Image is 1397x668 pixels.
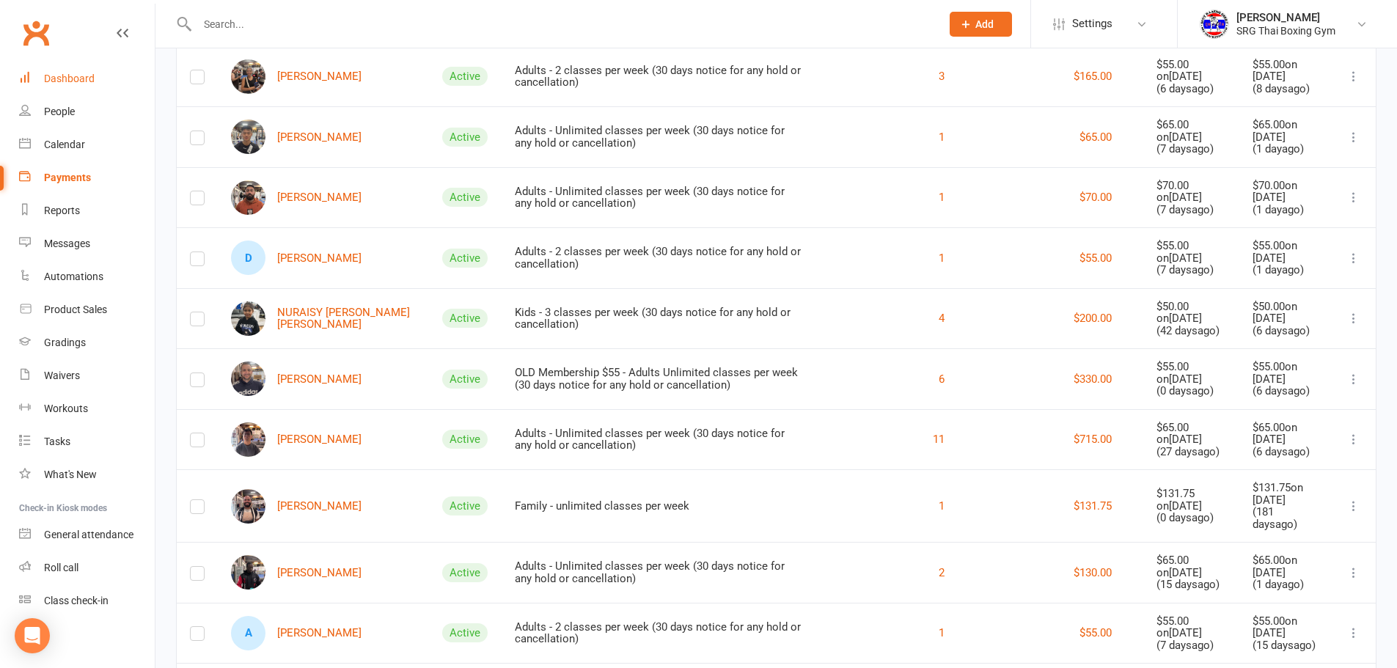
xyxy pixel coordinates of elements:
[515,621,804,645] div: Adults - 2 classes per week (30 days notice for any hold or cancellation)
[44,238,90,249] div: Messages
[1074,309,1112,327] button: $200.00
[193,14,931,34] input: Search...
[231,616,362,650] a: A[PERSON_NAME]
[231,489,362,524] a: Joshua Nolan[PERSON_NAME]
[1253,59,1319,83] div: $55.00 on [DATE]
[1253,83,1319,95] div: ( 8 days ago)
[44,337,86,348] div: Gradings
[939,67,945,85] button: 3
[44,73,95,84] div: Dashboard
[1156,615,1226,639] div: $55.00 on [DATE]
[231,616,265,650] div: Andrew Papandrew
[19,518,155,551] a: General attendance kiosk mode
[1079,624,1112,642] button: $55.00
[1156,512,1226,524] div: ( 0 days ago)
[1079,128,1112,146] button: $65.00
[19,62,155,95] a: Dashboard
[44,304,107,315] div: Product Sales
[19,425,155,458] a: Tasks
[939,624,945,642] button: 1
[442,188,488,207] div: Active
[939,370,945,388] button: 6
[19,260,155,293] a: Automations
[44,436,70,447] div: Tasks
[19,551,155,584] a: Roll call
[1074,497,1112,515] button: $131.75
[1200,10,1229,39] img: thumb_image1718682644.png
[1156,119,1226,143] div: $65.00 on [DATE]
[975,18,994,30] span: Add
[1253,301,1319,325] div: $50.00 on [DATE]
[19,293,155,326] a: Product Sales
[231,301,416,336] a: NURAISY ZAHRA Muhamad rahmatNURAISY [PERSON_NAME] [PERSON_NAME]
[44,271,103,282] div: Automations
[44,106,75,117] div: People
[231,180,362,215] a: Fernando Martinez[PERSON_NAME]
[1253,204,1319,216] div: ( 1 day ago)
[1253,325,1319,337] div: ( 6 days ago)
[515,367,804,391] div: OLD Membership $55 - Adults Unlimited classes per week (30 days notice for any hold or cancellation)
[44,172,91,183] div: Payments
[44,562,78,573] div: Roll call
[442,563,488,582] div: Active
[19,95,155,128] a: People
[1072,7,1112,40] span: Settings
[1156,385,1226,397] div: ( 0 days ago)
[1156,264,1226,276] div: ( 7 days ago)
[515,65,804,89] div: Adults - 2 classes per week (30 days notice for any hold or cancellation)
[44,595,109,606] div: Class check-in
[939,249,945,267] button: 1
[1253,119,1319,143] div: $65.00 on [DATE]
[515,560,804,584] div: Adults - Unlimited classes per week (30 days notice for any hold or cancellation)
[44,205,80,216] div: Reports
[515,307,804,331] div: Kids - 3 classes per week (30 days notice for any hold or cancellation)
[231,422,362,457] a: Nhat Nguyen[PERSON_NAME]
[231,422,265,457] img: Nhat Nguyen
[442,430,488,449] div: Active
[1074,430,1112,448] button: $715.00
[1253,615,1319,639] div: $55.00 on [DATE]
[515,500,804,513] div: Family - unlimited classes per week
[19,194,155,227] a: Reports
[44,139,85,150] div: Calendar
[1156,361,1226,385] div: $55.00 on [DATE]
[1156,180,1226,204] div: $70.00 on [DATE]
[44,370,80,381] div: Waivers
[1156,488,1226,512] div: $131.75 on [DATE]
[1253,446,1319,458] div: ( 6 days ago)
[231,241,265,275] div: Daryl Morrison
[1253,143,1319,155] div: ( 1 day ago)
[1156,59,1226,83] div: $55.00 on [DATE]
[1253,385,1319,397] div: ( 6 days ago)
[442,67,488,86] div: Active
[1156,143,1226,155] div: ( 7 days ago)
[231,59,265,94] img: Leisa Lewis
[1156,204,1226,216] div: ( 7 days ago)
[939,497,945,515] button: 1
[19,458,155,491] a: What's New
[515,125,804,149] div: Adults - Unlimited classes per week (30 days notice for any hold or cancellation)
[19,227,155,260] a: Messages
[1156,240,1226,264] div: $55.00 on [DATE]
[1156,579,1226,591] div: ( 15 days ago)
[1253,264,1319,276] div: ( 1 day ago)
[1156,422,1226,446] div: $65.00 on [DATE]
[1074,67,1112,85] button: $165.00
[939,188,945,206] button: 1
[231,59,362,94] a: Leisa Lewis[PERSON_NAME]
[1236,11,1335,24] div: [PERSON_NAME]
[1156,325,1226,337] div: ( 42 days ago)
[1253,422,1319,446] div: $65.00 on [DATE]
[1253,554,1319,579] div: $65.00 on [DATE]
[231,120,265,154] img: Kelvin Liem
[19,584,155,617] a: Class kiosk mode
[1253,639,1319,652] div: ( 15 days ago)
[1074,370,1112,388] button: $330.00
[231,361,362,396] a: Daniel Nairne[PERSON_NAME]
[44,529,133,540] div: General attendance
[515,427,804,452] div: Adults - Unlimited classes per week (30 days notice for any hold or cancellation)
[231,361,265,396] img: Daniel Nairne
[231,555,265,590] img: Thumbiko Nyirenda
[19,392,155,425] a: Workouts
[1156,446,1226,458] div: ( 27 days ago)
